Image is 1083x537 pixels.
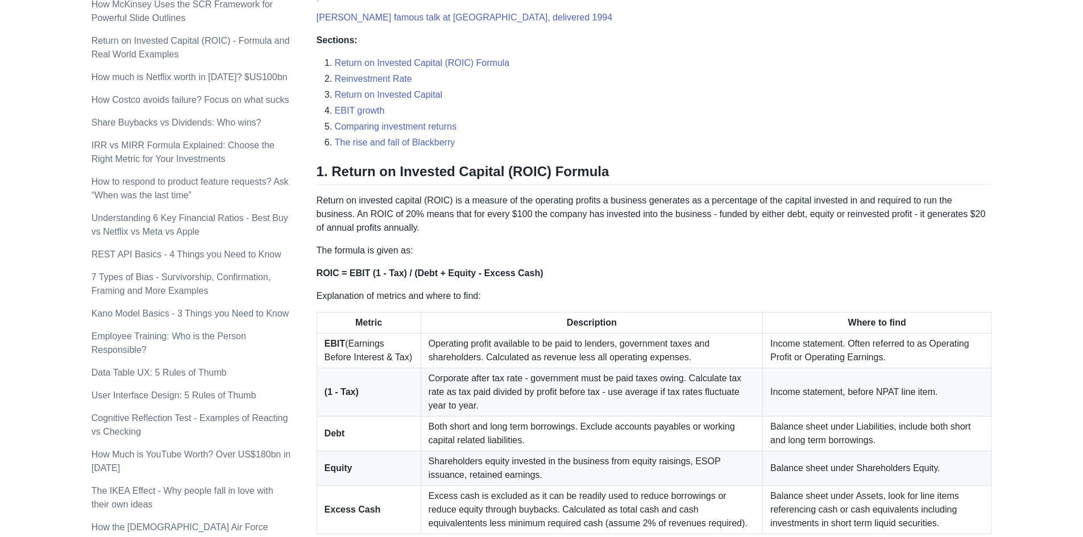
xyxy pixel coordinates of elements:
a: User Interface Design: 5 Rules of Thumb [92,390,256,400]
td: Balance sheet under Shareholders Equity. [763,451,991,486]
h2: 1. Return on Invested Capital (ROIC) Formula [317,163,992,185]
td: Shareholders equity invested in the business from equity raisings, ESOP issuance, retained earnings. [421,451,762,486]
td: Corporate after tax rate - government must be paid taxes owing. Calculate tax rate as tax paid di... [421,368,762,417]
a: 7 Types of Bias - Survivorship, Confirmation, Framing and More Examples [92,272,271,295]
a: EBIT growth [335,106,385,115]
a: Return on Invested Capital [335,90,442,99]
a: Return on Invested Capital (ROIC) - Formula and Real World Examples [92,36,290,59]
strong: (1 - Tax) [325,387,359,397]
td: Income statement, before NPAT line item. [763,368,991,417]
strong: Debt [325,428,345,438]
div: v 4.0.25 [32,18,56,27]
th: Description [421,313,762,334]
td: Excess cash is excluded as it can be readily used to reduce borrowings or reduce equity through b... [421,486,762,534]
a: Comparing investment returns [335,122,457,131]
strong: Equity [325,463,352,473]
img: website_grey.svg [18,30,27,39]
th: Where to find [763,313,991,334]
td: Income statement. Often referred to as Operating Profit or Operating Earnings. [763,334,991,368]
a: Cognitive Reflection Test - Examples of Reacting vs Checking [92,413,288,436]
a: [PERSON_NAME] famous talk at [GEOGRAPHIC_DATA], delivered 1994 [317,13,612,22]
img: logo_orange.svg [18,18,27,27]
img: tab_keywords_by_traffic_grey.svg [113,72,122,81]
a: Data Table UX: 5 Rules of Thumb [92,368,227,377]
strong: EBIT [325,339,345,348]
div: Domain Overview [43,73,102,80]
a: The rise and fall of Blackberry [335,138,455,147]
p: Explanation of metrics and where to find: [317,289,992,303]
strong: Excess Cash [325,505,381,514]
div: Domain: [DOMAIN_NAME] [30,30,125,39]
a: Share Buybacks vs Dividends: Who wins? [92,118,262,127]
a: How to respond to product feature requests? Ask “When was the last time” [92,177,289,200]
a: Kano Model Basics - 3 Things you Need to Know [92,309,289,318]
a: Employee Training: Who is the Person Responsible? [92,331,246,355]
a: Understanding 6 Key Financial Ratios - Best Buy vs Netflix vs Meta vs Apple [92,213,288,236]
td: Balance sheet under Assets, look for line items referencing cash or cash equivalents including in... [763,486,991,534]
td: Both short and long term borrowings. Exclude accounts payables or working capital related liabili... [421,417,762,451]
a: How much is Netflix worth in [DATE]? $US100bn [92,72,288,82]
p: Return on invested capital (ROIC) is a measure of the operating profits a business generates as a... [317,194,992,235]
img: tab_domain_overview_orange.svg [31,72,40,81]
p: The formula is given as: [317,244,992,257]
a: IRR vs MIRR Formula Explained: Choose the Right Metric for Your Investments [92,140,275,164]
a: How Costco avoids failure? Focus on what sucks [92,95,289,105]
td: Operating profit available to be paid to lenders, government taxes and shareholders. Calculated a... [421,334,762,368]
div: Keywords by Traffic [126,73,192,80]
a: Reinvestment Rate [335,74,412,84]
th: Metric [317,313,421,334]
strong: Sections: [317,35,358,45]
td: Balance sheet under Liabilities, include both short and long term borrowings. [763,417,991,451]
a: How Much is YouTube Worth? Over US$180bn in [DATE] [92,449,291,473]
a: REST API Basics - 4 Things you Need to Know [92,249,281,259]
a: The IKEA Effect - Why people fall in love with their own ideas [92,486,273,509]
a: Return on Invested Capital (ROIC) Formula [335,58,510,68]
td: (Earnings Before Interest & Tax) [317,334,421,368]
strong: ROIC = EBIT (1 - Tax) / (Debt + Equity - Excess Cash) [317,268,543,278]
